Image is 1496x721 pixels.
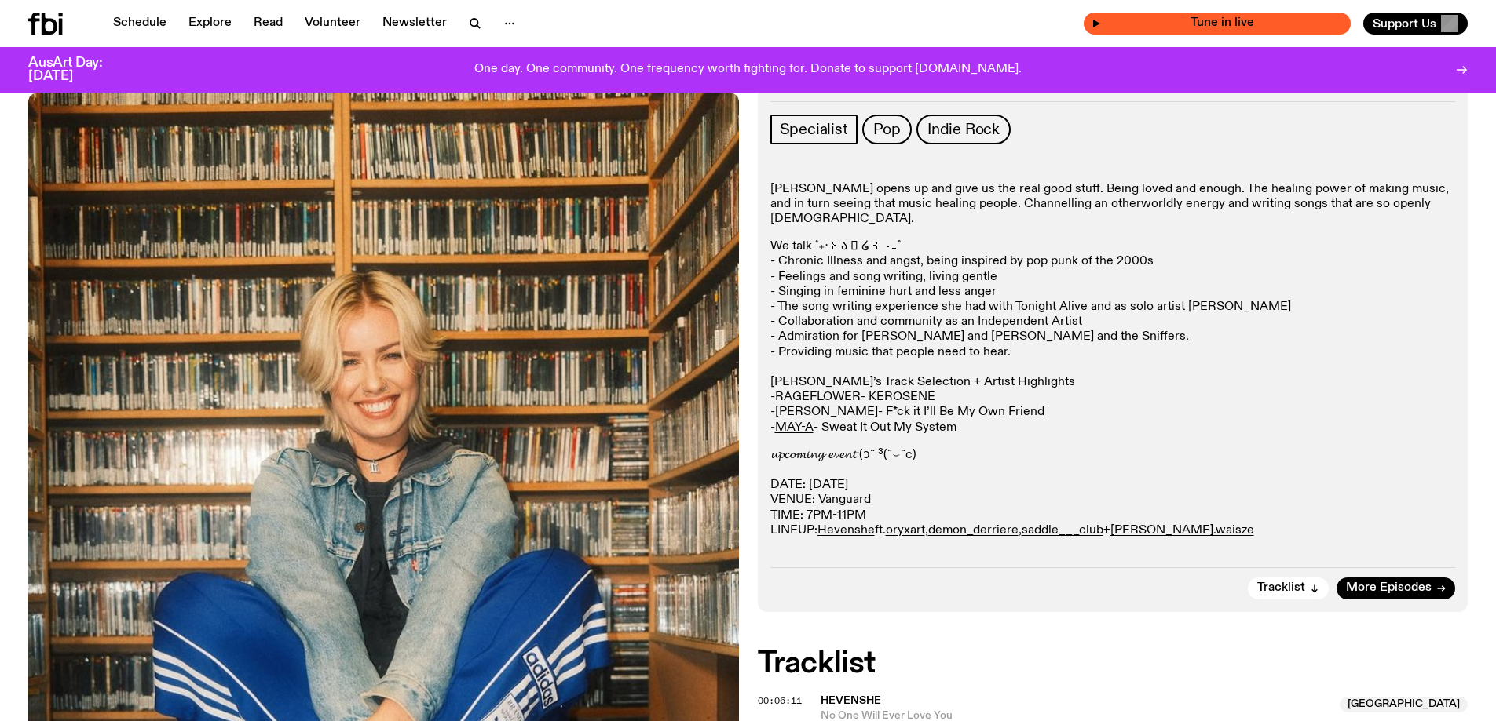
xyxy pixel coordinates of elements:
a: Explore [179,13,241,35]
h2: Tracklist [758,650,1469,678]
p: We talk ˚₊‧꒰ა 𓂋 ໒꒱ ‧₊˚ - Chronic Illness and angst, being inspired by pop punk of the 2000s - Fee... [770,239,1456,435]
span: [GEOGRAPHIC_DATA] [1340,697,1468,712]
p: 𝓾𝓹𝓬𝓸𝓶𝓲𝓷𝓰 𝓮𝓿𝓮𝓷𝓽 (ɔˆ ³(ˆ⌣ˆc) DATE: [DATE] VENUE: Vanguard TIME: 7PM-11PM LINEUP: ft. , , + [770,448,1456,538]
span: Tune in live [1101,17,1343,29]
a: Schedule [104,13,176,35]
span: Hevenshe [821,695,881,706]
h3: AusArt Day: [DATE] [28,56,129,83]
button: Tracklist [1248,577,1329,599]
a: RAGEFLOWER [775,391,861,403]
p: [PERSON_NAME] opens up and give us the real good stuff. Being loved and enough. The healing power... [770,182,1456,228]
span: Pop [873,121,901,138]
p: One day. One community. One frequency worth fighting for. Donate to support [DOMAIN_NAME]. [474,63,1022,77]
a: Volunteer [295,13,370,35]
a: MAY-A [775,421,814,434]
span: Specialist [780,121,848,138]
a: Newsletter [373,13,456,35]
a: Specialist [770,115,858,144]
span: 00:06:11 [758,694,802,707]
span: Tracklist [1257,582,1305,594]
a: demon_derriere [928,524,1019,537]
a: More Episodes [1337,577,1455,599]
button: 00:06:11 [758,697,802,705]
a: [PERSON_NAME] [775,406,878,418]
a: saddle___club [1022,524,1103,537]
button: Support Us [1363,13,1468,35]
a: Read [244,13,292,35]
button: On AirCONVENIENCE STORE ++ THE RIONS x [DATE] ArvosCONVENIENCE STORE ++ THE RIONS x [DATE] ArvosT... [1084,13,1351,35]
a: Indie Rock [916,115,1011,144]
a: [PERSON_NAME].waisze [1110,524,1254,537]
p: Photo cred: [770,551,1456,566]
a: Hevenshe [817,524,875,537]
span: Indie Rock [927,121,1000,138]
span: More Episodes [1346,582,1432,594]
a: Pop [862,115,912,144]
span: Support Us [1373,16,1436,31]
a: oryxart [886,524,925,537]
